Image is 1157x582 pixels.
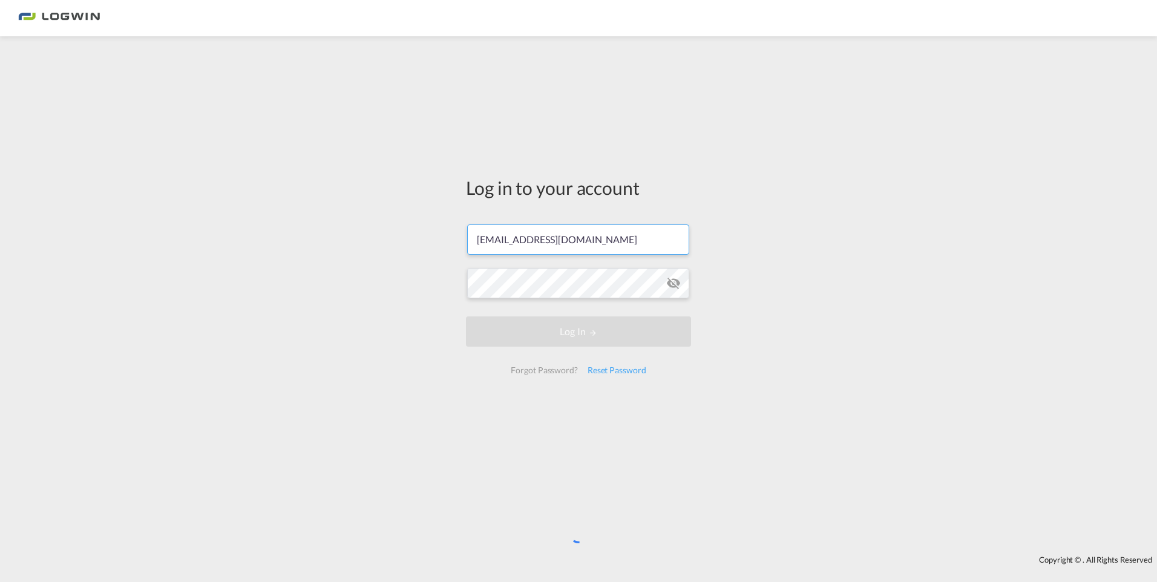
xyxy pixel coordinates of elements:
input: Enter email/phone number [467,224,689,255]
div: Log in to your account [466,175,691,200]
button: LOGIN [466,316,691,347]
div: Reset Password [583,359,651,381]
img: 2761ae10d95411efa20a1f5e0282d2d7.png [18,5,100,32]
md-icon: icon-eye-off [666,276,681,290]
div: Forgot Password? [506,359,582,381]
